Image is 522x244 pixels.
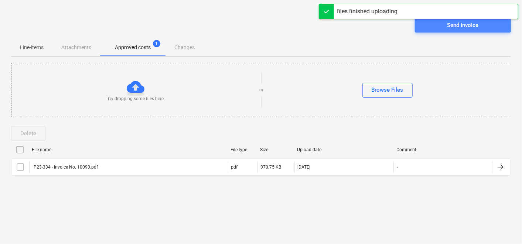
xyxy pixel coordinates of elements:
[337,7,398,16] div: files finished uploading
[231,147,255,152] div: File type
[11,63,512,117] div: Try dropping some files hereorBrowse Files
[362,83,413,98] button: Browse Files
[397,165,398,170] div: -
[20,44,44,51] p: Line-items
[415,18,511,33] button: Send invoice
[153,40,160,47] span: 1
[447,20,479,30] div: Send invoice
[259,87,263,93] p: or
[260,147,291,152] div: Size
[231,165,238,170] div: pdf
[397,147,490,152] div: Comment
[261,165,282,170] div: 370.75 KB
[33,165,98,170] div: P23-334 - Invoice No. 10093.pdf
[297,147,391,152] div: Upload date
[32,147,225,152] div: File name
[107,96,164,102] p: Try dropping some files here
[372,85,403,95] div: Browse Files
[298,165,311,170] div: [DATE]
[115,44,151,51] p: Approved costs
